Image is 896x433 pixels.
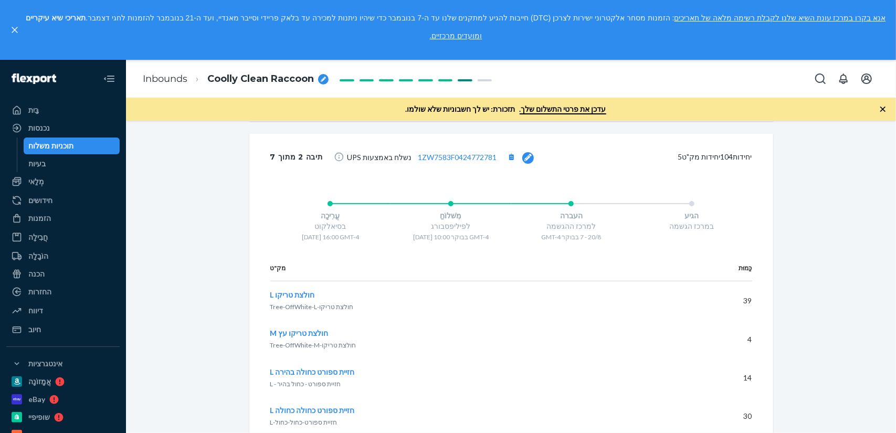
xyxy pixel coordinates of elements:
[24,138,120,154] a: תוכניות משלוח
[678,152,682,161] font: 5
[6,192,120,209] a: חידושים
[28,251,48,260] font: הוֹבָלָה
[6,120,120,136] a: נכנסות
[28,269,45,278] font: הכנה
[28,306,43,315] font: דיווח
[6,409,120,426] a: שופיפיי
[430,14,886,40] a: אנא בקרו במרכז עונת השיא שלנו לקבלת רשימה מלאה של תאריכים ומועדים מרכזיים.
[28,105,39,114] font: בַּיִת
[28,287,51,296] font: החזרות
[6,283,120,300] a: החזרות
[270,329,329,337] font: חולצת טריקו עץ M
[520,104,606,114] a: עדכן את פרטי התשלום שלך.
[856,68,877,89] button: פתיחת תפריט חשבון
[29,159,46,168] font: בעיות
[744,297,752,305] font: 39
[270,290,315,299] font: חולצת טריקו L
[6,355,120,372] button: אינטגרציות
[270,328,329,339] button: חולצת טריקו עץ M
[270,264,286,272] font: מק"ט
[270,152,323,162] font: תיבה 2 מתוך 7
[682,152,721,161] font: יחידות מק"ט
[413,233,489,241] font: [DATE] 10:00 בבוקר GMT-4‎
[541,233,601,241] font: 20/8 - 7 בבוקר GMT-4‎
[9,25,20,35] button: לִסְגוֹר,
[739,264,752,272] font: כַּמוּת
[134,64,337,94] ol: פירורי לחם
[6,248,120,265] a: הוֹבָלָה
[418,153,497,162] a: 1ZW7583F0424772781
[669,221,714,230] font: במרכז הגשמה
[833,68,854,89] button: פתיחת התראות
[99,68,120,89] button: סגור ניווט
[6,321,120,338] a: חיוב
[721,152,733,161] font: 104
[560,211,583,220] font: העברה
[26,14,86,22] font: תאריכי שיא עיקריים
[347,153,412,162] font: נשלח באמצעות UPS
[12,73,56,84] img: לוגו של פלקספורט
[520,104,606,113] font: עדכן את פרטי התשלום שלך.
[207,72,314,86] span: Coolly Clean Raccoon
[28,123,50,132] font: נכנסות
[6,173,120,190] a: מְלַאי
[431,221,470,230] font: לפיליפסבורג
[302,233,359,241] font: [DATE] 16:00 GMT-4‎
[733,152,752,161] font: יחידות
[28,359,62,368] font: אינטגרציות
[28,325,41,334] font: חיוב
[6,302,120,319] a: דיווח
[270,406,355,415] font: חזיית ספורט כחולה כחולה L
[684,211,699,220] font: הגיע
[270,367,355,376] font: חזיית ספורט כחולה בהירה L
[321,211,340,220] font: עֲרִיכָה
[6,210,120,227] a: הזמנות
[270,367,355,377] button: חזיית ספורט כחולה בהירה L
[270,341,356,349] font: חולצת טריקו-Tree-OffWhite-M
[744,411,752,420] font: 30
[406,104,515,113] font: תזכורת: יש לך חשבוניות שלא שולמו.
[270,405,355,416] button: חזיית ספורט כחולה כחולה L
[270,380,341,388] font: חזיית ספורט - כחול בהיר - L
[6,229,120,246] a: חֲבִילָה
[270,418,338,426] font: חזיית ספורט-כחול-כחול-L
[270,303,354,311] font: חולצת טריקו-Tree-OffWhite-L
[440,211,461,220] font: מִשׁלוֹחַ
[6,373,120,390] a: אֲמָזוֹנָה
[748,335,752,344] font: 4
[86,14,674,22] font: : הזמנות מסחר אלקטרוני ישירות לצרכן (DTC) חייבות להגיע למתקנים שלנו עד ה-7 בנובמבר כדי שיהיו ניתנ...
[6,266,120,282] a: הכנה
[505,150,519,164] button: אובייקט
[28,395,45,404] font: eBay
[28,196,52,205] font: חידושים
[29,141,74,150] font: תוכניות משלוח
[143,73,187,85] a: Inbounds
[744,373,752,382] font: 14
[28,177,44,186] font: מְלַאי
[28,233,48,241] font: חֲבִילָה
[6,391,120,408] a: eBay
[6,102,120,119] a: בַּיִת
[810,68,831,89] button: פתח את תיבת החיפוש
[28,377,51,386] font: אֲמָזוֹנָה
[28,214,51,223] font: הזמנות
[546,221,596,230] font: למרכז ההגשמה
[314,221,346,230] font: בסיאלקוט
[28,413,50,421] font: שופיפיי
[270,290,315,300] button: חולצת טריקו L
[24,155,120,172] a: בעיות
